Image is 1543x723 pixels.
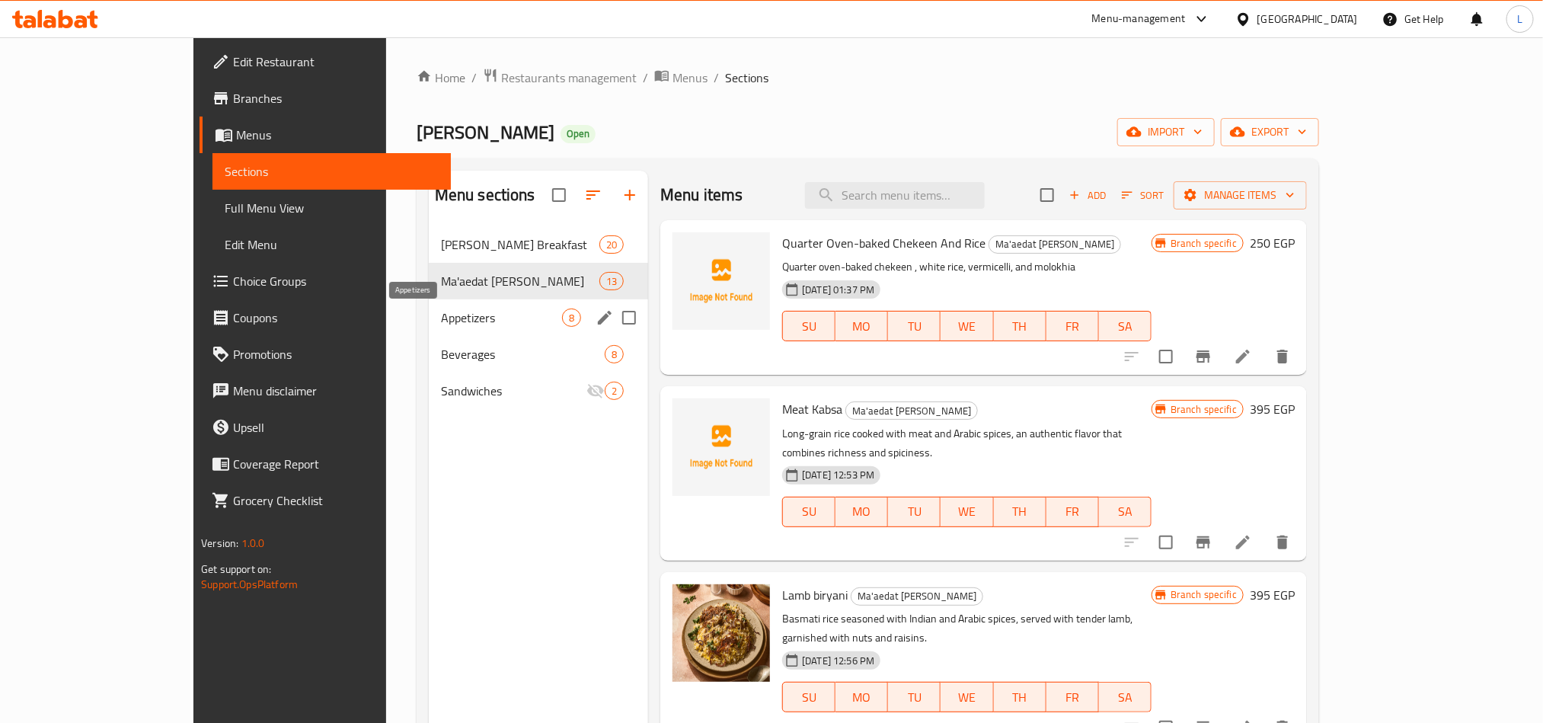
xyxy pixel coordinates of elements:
button: Branch-specific-item [1185,524,1222,561]
span: import [1129,123,1203,142]
span: SA [1105,501,1145,523]
button: SA [1099,497,1152,527]
div: Sandwiches [441,382,586,400]
span: TU [894,686,934,709]
button: FR [1046,682,1099,712]
a: Restaurants management [483,68,637,88]
span: Branches [233,89,439,107]
h2: Menu items [660,184,743,206]
span: 13 [600,274,623,289]
div: Ma'aedat Yafa [845,401,978,420]
img: Meat Kabsa [672,398,770,496]
button: Add [1063,184,1112,207]
a: Coverage Report [200,446,451,482]
button: delete [1264,524,1301,561]
button: SA [1099,311,1152,341]
div: items [599,235,624,254]
div: Ma'aedat Yafa [989,235,1121,254]
span: MO [842,501,882,523]
span: Lamb biryani [782,584,848,606]
span: 8 [605,347,623,362]
span: Sort items [1112,184,1174,207]
span: Meat Kabsa [782,398,842,421]
span: Full Menu View [225,199,439,217]
div: Menu-management [1092,10,1186,28]
span: 2 [605,384,623,398]
button: FR [1046,311,1099,341]
span: Branch specific [1164,402,1243,417]
a: Choice Groups [200,263,451,299]
span: Coupons [233,309,439,327]
span: Select all sections [543,179,575,211]
input: search [805,182,985,209]
nav: Menu sections [429,220,648,415]
nav: breadcrumb [417,68,1319,88]
span: export [1233,123,1307,142]
span: L [1517,11,1522,27]
div: Sandwiches2 [429,373,648,409]
div: items [605,382,624,400]
span: FR [1053,315,1093,338]
div: Ma'aedat [PERSON_NAME]13 [429,263,648,299]
button: FR [1046,497,1099,527]
span: TH [1000,686,1040,709]
a: Branches [200,80,451,117]
button: WE [941,682,993,712]
a: Support.OpsPlatform [201,574,298,594]
div: [GEOGRAPHIC_DATA] [1257,11,1358,27]
h6: 250 EGP [1250,232,1295,254]
button: MO [835,682,888,712]
span: Version: [201,533,238,553]
div: Open [561,125,596,143]
button: TH [994,311,1046,341]
li: / [643,69,648,87]
span: SA [1105,315,1145,338]
div: Appetizers8edit [429,299,648,336]
button: edit [593,306,616,329]
span: 1.0.0 [241,533,264,553]
div: Ma'aedat Yafa [441,272,599,290]
li: / [714,69,719,87]
div: Ma'aedat Yafa [851,587,983,606]
a: Coupons [200,299,451,336]
button: SU [782,497,835,527]
span: WE [947,501,987,523]
span: Coverage Report [233,455,439,473]
button: TU [888,311,941,341]
span: Ma'aedat [PERSON_NAME] [851,587,982,605]
button: SA [1099,682,1152,712]
span: TU [894,315,934,338]
span: FR [1053,501,1093,523]
span: Menu disclaimer [233,382,439,400]
span: Beverages [441,345,605,363]
span: TH [1000,315,1040,338]
button: WE [941,311,993,341]
span: Appetizers [441,309,562,327]
div: items [599,272,624,290]
span: Select section [1031,179,1063,211]
span: Sections [725,69,768,87]
span: Select to update [1150,341,1182,373]
span: Menus [236,126,439,144]
span: Restaurants management [501,69,637,87]
button: TH [994,497,1046,527]
span: Edit Menu [225,235,439,254]
button: import [1117,118,1215,146]
button: SU [782,311,835,341]
img: Lamb biryani [672,584,770,682]
span: Choice Groups [233,272,439,290]
span: FR [1053,686,1093,709]
button: export [1221,118,1319,146]
img: Quarter Oven-baked Chekeen And Rice [672,232,770,330]
span: [DATE] 12:56 PM [796,654,880,668]
a: Edit Restaurant [200,43,451,80]
a: Edit Menu [212,226,451,263]
span: [DATE] 12:53 PM [796,468,880,482]
span: TU [894,501,934,523]
a: Full Menu View [212,190,451,226]
span: Promotions [233,345,439,363]
li: / [471,69,477,87]
p: Long-grain rice cooked with meat and Arabic spices, an authentic flavor that combines richness an... [782,424,1152,462]
a: Grocery Checklist [200,482,451,519]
